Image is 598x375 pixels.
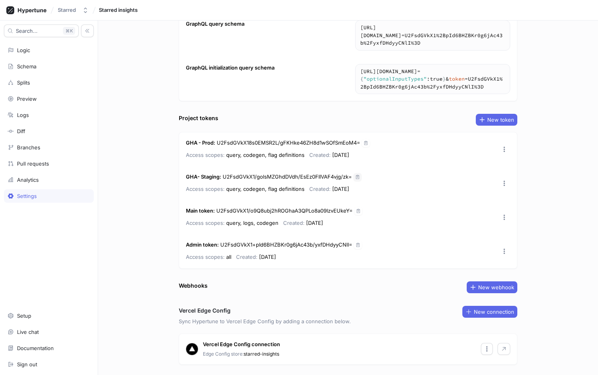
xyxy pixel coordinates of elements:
span: U2FsdGVkX1/o9Q8ubj2hROGhaA3QPLo8a09lzvEUkeY= [216,207,353,214]
button: New token [476,114,517,126]
span: U2FsdGVkX18s0EMSR2L/gFKHke46ZH8d1wSOfSmEoM4= [217,139,360,146]
textarea: https://[DOMAIN_NAME]/schema?body={"optionalInputTypes":true}&token=U2FsdGVkX1%2BpId6BHZBKr0g6jAc... [356,64,510,94]
span: U2FsdGVkX1+pId6BHZBKr0g6jAc43b/yxfDHdyyCNlI= [220,241,352,248]
strong: GHA- Staging : [186,173,221,180]
span: Access scopes: [186,254,225,260]
button: New webhook [467,281,517,293]
p: query, codegen, flag definitions [186,184,305,194]
div: Diff [17,128,25,134]
span: New token [487,117,514,122]
strong: Admin token : [186,241,219,248]
p: [DATE] [309,184,349,194]
p: query, logs, codegen [186,218,278,228]
div: Schema [17,63,36,70]
div: Sign out [17,361,37,367]
div: Starred [58,7,76,13]
div: GraphQL query schema [186,20,244,28]
span: New webhook [478,285,514,290]
button: Starred [55,4,92,17]
div: Logic [17,47,30,53]
button: Search...K [4,24,79,37]
div: Branches [17,144,40,151]
div: Pull requests [17,160,49,167]
span: Starred insights [99,7,138,13]
div: K [63,27,75,35]
p: [DATE] [283,218,323,228]
span: Access scopes: [186,186,225,192]
span: Access scopes: [186,220,225,226]
div: Webhooks [179,281,208,290]
div: GraphQL initialization query schema [186,64,274,72]
textarea: [URL][DOMAIN_NAME] [356,21,510,50]
p: Sync Hypertune to Vercel Edge Config by adding a connection below. [179,318,517,326]
span: Created: [236,254,257,260]
p: all [186,252,231,262]
div: Preview [17,96,37,102]
div: Settings [17,193,37,199]
p: [DATE] [309,150,349,160]
div: Setup [17,313,31,319]
div: Logs [17,112,29,118]
span: New connection [474,309,514,314]
span: Created: [309,152,331,158]
a: Documentation [4,341,94,355]
span: Edge Config store: [203,351,244,357]
p: query, codegen, flag definitions [186,150,305,160]
strong: GHA - Prod : [186,139,215,146]
div: Live chat [17,329,39,335]
div: Splits [17,79,30,86]
div: Documentation [17,345,54,351]
div: Project tokens [179,114,218,122]
span: Created: [283,220,305,226]
p: starred-insights [203,351,279,358]
button: New connection [462,306,517,318]
span: Access scopes: [186,152,225,158]
span: Search... [16,28,38,33]
strong: Main token : [186,207,215,214]
p: [DATE] [236,252,276,262]
h3: Vercel Edge Config [179,306,231,315]
span: U2FsdGVkX1/golsMZGhdDVdh/EsEz0FIIVAF4vjg/zk= [223,173,352,180]
span: Created: [309,186,331,192]
div: Analytics [17,177,39,183]
img: Vercel logo [186,343,198,355]
p: Vercel Edge Config connection [203,341,280,349]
